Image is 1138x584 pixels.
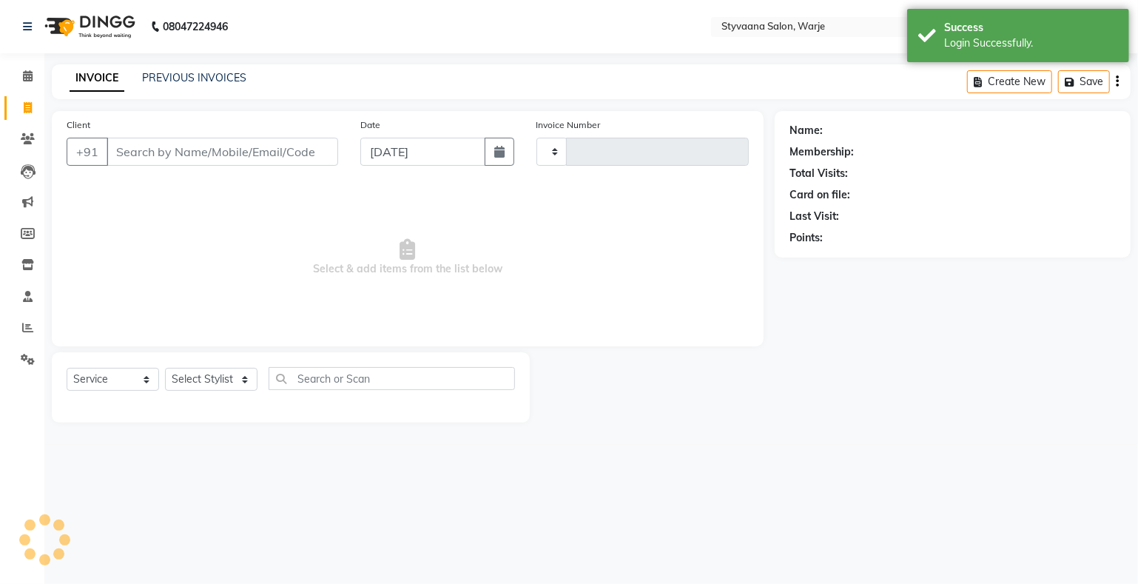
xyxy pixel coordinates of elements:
div: Total Visits: [789,166,848,181]
input: Search by Name/Mobile/Email/Code [107,138,338,166]
div: Last Visit: [789,209,839,224]
div: Card on file: [789,187,850,203]
input: Search or Scan [269,367,515,390]
span: Select & add items from the list below [67,184,749,332]
label: Client [67,118,90,132]
button: Create New [967,70,1052,93]
a: PREVIOUS INVOICES [142,71,246,84]
div: Success [944,20,1118,36]
a: INVOICE [70,65,124,92]
button: Save [1058,70,1110,93]
div: Name: [789,123,823,138]
div: Login Successfully. [944,36,1118,51]
img: logo [38,6,139,47]
div: Membership: [789,144,854,160]
button: +91 [67,138,108,166]
div: Points: [789,230,823,246]
b: 08047224946 [163,6,228,47]
label: Date [360,118,380,132]
label: Invoice Number [536,118,601,132]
